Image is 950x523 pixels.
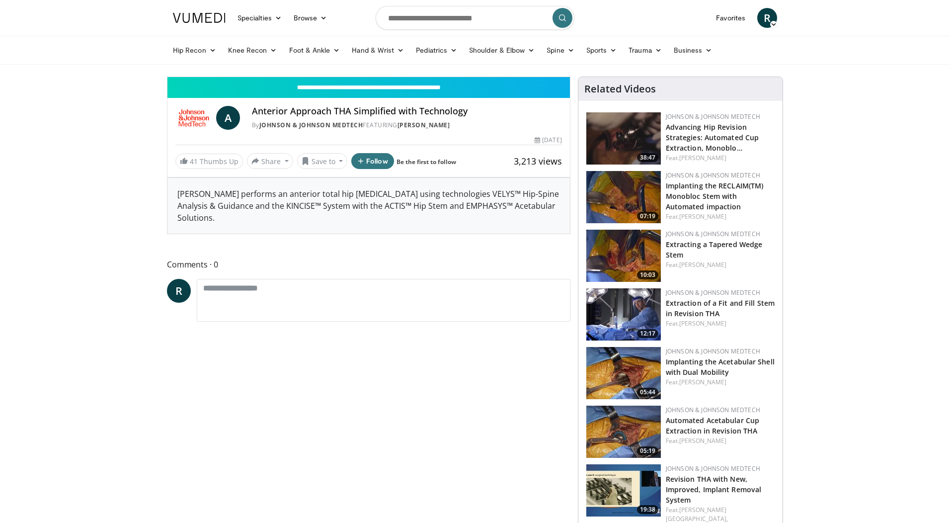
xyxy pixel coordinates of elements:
img: 0b84e8e2-d493-4aee-915d-8b4f424ca292.150x105_q85_crop-smart_upscale.jpg [586,230,661,282]
a: Johnson & Johnson MedTech [666,112,760,121]
img: 9f1a5b5d-2ba5-4c40-8e0c-30b4b8951080.150x105_q85_crop-smart_upscale.jpg [586,112,661,165]
a: 12:17 [586,288,661,341]
button: Follow [351,153,394,169]
div: By FEATURING [252,121,562,130]
a: Revision THA with New, Improved, Implant Removal System [666,474,762,505]
a: Trauma [623,40,668,60]
div: [PERSON_NAME] performs an anterior total hip [MEDICAL_DATA] using technologies VELYS™ Hip-Spine A... [167,178,570,234]
div: Feat. [666,261,775,269]
a: Implanting the Acetabular Shell with Dual Mobility [666,357,775,377]
span: 19:38 [637,505,658,514]
span: 38:47 [637,153,658,162]
span: 05:44 [637,388,658,397]
a: [PERSON_NAME] [679,319,726,328]
img: d5b2f4bf-f70e-4130-8279-26f7233142ac.150x105_q85_crop-smart_upscale.jpg [586,406,661,458]
img: Johnson & Johnson MedTech [175,106,212,130]
a: 10:03 [586,230,661,282]
a: Browse [288,8,333,28]
a: Implanting the RECLAIM(TM) Monobloc Stem with Automated impaction [666,181,764,211]
div: Feat. [666,319,775,328]
a: 05:44 [586,347,661,399]
a: Be the first to follow [396,158,456,166]
a: Shoulder & Elbow [463,40,541,60]
input: Search topics, interventions [376,6,574,30]
a: Foot & Ankle [283,40,346,60]
div: Feat. [666,154,775,163]
a: Hand & Wrist [346,40,410,60]
a: 38:47 [586,112,661,165]
a: Specialties [232,8,288,28]
a: A [216,106,240,130]
img: 9c1ab193-c641-4637-bd4d-10334871fca9.150x105_q85_crop-smart_upscale.jpg [586,347,661,399]
a: R [167,279,191,303]
span: 05:19 [637,446,658,455]
a: Automated Acetabular Cup Extraction in Revision THA [666,416,759,436]
a: [PERSON_NAME] [679,261,726,269]
a: 07:19 [586,171,661,223]
img: 9517a7b7-3955-4e04-bf19-7ba39c1d30c4.150x105_q85_crop-smart_upscale.jpg [586,464,661,517]
span: 10:03 [637,270,658,279]
img: VuMedi Logo [173,13,226,23]
h4: Related Videos [584,83,656,95]
span: 41 [190,157,198,166]
a: 41 Thumbs Up [175,154,243,169]
a: Johnson & Johnson MedTech [666,464,760,473]
a: 19:38 [586,464,661,517]
div: Feat. [666,378,775,387]
a: 05:19 [586,406,661,458]
a: [PERSON_NAME] [679,436,726,445]
span: 07:19 [637,212,658,221]
span: 12:17 [637,329,658,338]
span: 3,213 views [514,155,562,167]
a: Johnson & Johnson MedTech [666,171,760,179]
img: ffc33e66-92ed-4f11-95c4-0a160745ec3c.150x105_q85_crop-smart_upscale.jpg [586,171,661,223]
a: Extraction of a Fit and Fill Stem in Revision THA [666,298,775,318]
a: Extracting a Tapered Wedge Stem [666,240,763,260]
a: [PERSON_NAME] [397,121,450,129]
a: Johnson & Johnson MedTech [666,347,760,355]
div: Feat. [666,436,775,445]
h4: Anterior Approach THA Simplified with Technology [252,106,562,117]
a: Johnson & Johnson MedTech [666,406,760,414]
a: [PERSON_NAME] [679,212,726,221]
a: Johnson & Johnson MedTech [666,230,760,238]
a: [PERSON_NAME][GEOGRAPHIC_DATA], [666,506,728,523]
a: [PERSON_NAME] [679,154,726,162]
a: Spine [541,40,580,60]
a: Sports [580,40,623,60]
a: Johnson & Johnson MedTech [259,121,363,129]
a: Knee Recon [222,40,283,60]
a: R [757,8,777,28]
button: Save to [297,153,348,169]
span: Comments 0 [167,258,570,271]
a: [PERSON_NAME] [679,378,726,386]
div: [DATE] [535,136,561,145]
a: Advancing Hip Revision Strategies: Automated Cup Extraction, Monoblo… [666,122,759,153]
a: Business [668,40,718,60]
button: Share [247,153,293,169]
a: Johnson & Johnson MedTech [666,288,760,297]
div: Feat. [666,212,775,221]
a: Pediatrics [410,40,463,60]
a: Favorites [710,8,751,28]
a: Hip Recon [167,40,222,60]
img: 82aed312-2a25-4631-ae62-904ce62d2708.150x105_q85_crop-smart_upscale.jpg [586,288,661,341]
